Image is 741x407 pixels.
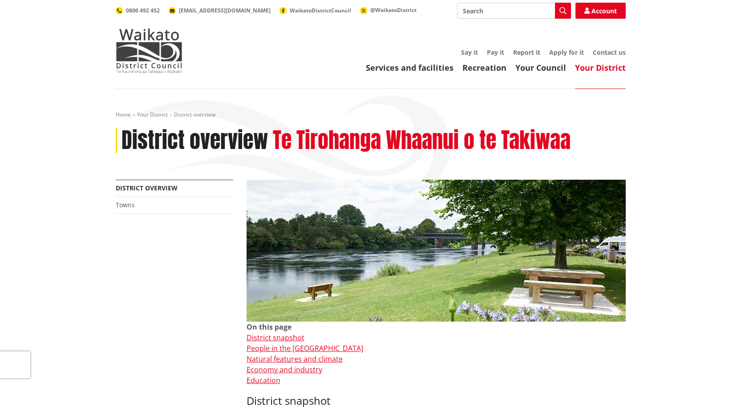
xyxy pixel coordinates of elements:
img: Ngaruawahia 0015 [247,180,626,322]
a: Natural features and climate [247,354,343,364]
h2: Te Tirohanga Whaanui o te Takiwaa [273,128,571,153]
a: District snapshot [247,333,304,343]
a: Say it [461,48,478,56]
span: WaikatoDistrictCouncil [290,7,351,14]
a: Account [575,3,626,19]
iframe: Messenger Launcher [700,370,732,402]
a: District overview [116,184,178,192]
a: Contact us [593,48,626,56]
a: Apply for it [549,48,584,56]
input: Search input [457,3,571,19]
a: People in the [GEOGRAPHIC_DATA] [247,343,363,353]
a: @WaikatoDistrict [360,6,417,14]
a: Pay it [487,48,504,56]
span: [EMAIL_ADDRESS][DOMAIN_NAME] [179,7,271,14]
span: 0800 492 452 [126,7,160,14]
strong: On this page [247,322,292,332]
a: WaikatoDistrictCouncil [279,7,351,14]
a: [EMAIL_ADDRESS][DOMAIN_NAME] [169,7,271,14]
a: 0800 492 452 [116,7,160,14]
a: Report it [513,48,540,56]
a: Services and facilities [366,62,454,73]
a: Economy and industry [247,365,322,375]
span: @WaikatoDistrict [370,6,417,14]
img: Waikato District Council - Te Kaunihera aa Takiwaa o Waikato [116,28,182,73]
h1: District overview [121,128,268,153]
a: Education [247,375,280,385]
a: Home [116,111,131,118]
nav: breadcrumb [116,111,626,119]
a: Your District [575,62,626,73]
a: Towns [116,201,135,209]
a: Recreation [462,62,506,73]
span: District overview [174,111,215,118]
a: Your District [137,111,168,118]
a: Your Council [515,62,566,73]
